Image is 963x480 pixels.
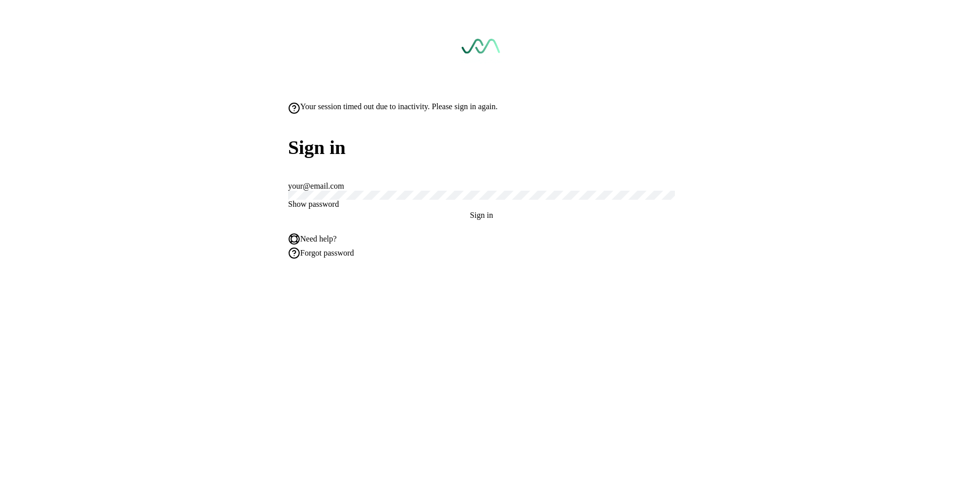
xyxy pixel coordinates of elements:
[288,211,675,220] button: Sign in
[461,39,502,63] img: See-Mode Logo
[300,102,498,111] span: Your session timed out due to inactivity. Please sign in again.
[461,39,502,63] a: Go to sign in
[288,247,354,259] a: Forgot password
[288,233,336,245] a: Need help?
[288,133,675,163] span: Sign in
[288,182,675,191] input: your@email.com
[288,200,339,209] span: Show password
